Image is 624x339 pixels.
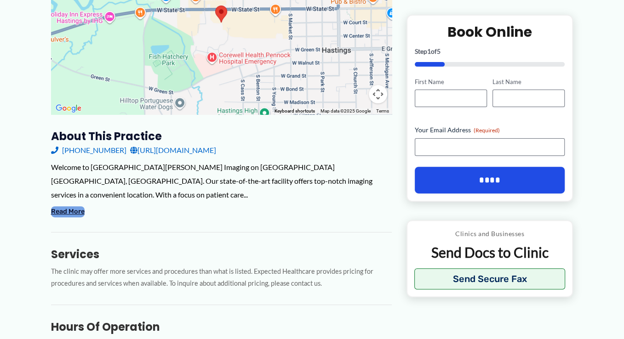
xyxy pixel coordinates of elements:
[376,108,389,113] a: Terms (opens in new tab)
[427,47,431,55] span: 1
[474,127,500,134] span: (Required)
[51,160,392,201] div: Welcome to [GEOGRAPHIC_DATA][PERSON_NAME] Imaging on [GEOGRAPHIC_DATA] [GEOGRAPHIC_DATA], [GEOGRA...
[321,108,371,113] span: Map data ©2025 Google
[275,108,315,114] button: Keyboard shortcuts
[51,143,126,157] a: [PHONE_NUMBER]
[51,206,85,217] button: Read More
[414,228,566,240] p: Clinics and Businesses
[414,244,566,262] p: Send Docs to Clinic
[51,129,392,143] h3: About this practice
[53,102,84,114] a: Open this area in Google Maps (opens a new window)
[369,85,387,103] button: Map camera controls
[53,102,84,114] img: Google
[51,247,392,261] h3: Services
[415,78,487,86] label: First Name
[130,143,216,157] a: [URL][DOMAIN_NAME]
[492,78,565,86] label: Last Name
[415,48,565,55] p: Step of
[437,47,441,55] span: 5
[51,266,392,290] p: The clinic may offer more services and procedures than what is listed. Expected Healthcare provid...
[51,320,392,334] h3: Hours of Operation
[415,23,565,41] h2: Book Online
[414,269,566,290] button: Send Secure Fax
[415,126,565,135] label: Your Email Address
